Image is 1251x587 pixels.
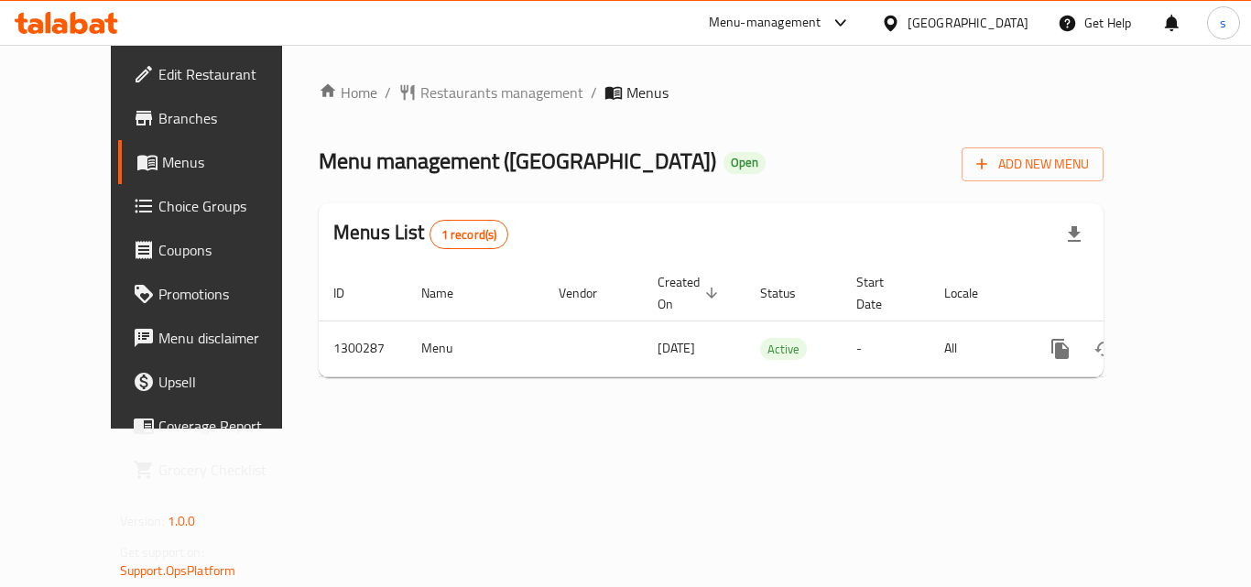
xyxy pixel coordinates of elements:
span: Branches [158,107,305,129]
div: Active [760,338,807,360]
button: Change Status [1082,327,1126,371]
a: Edit Restaurant [118,52,320,96]
td: - [842,321,930,376]
a: Coupons [118,228,320,272]
div: Export file [1052,212,1096,256]
th: Actions [1024,266,1229,321]
span: Upsell [158,371,305,393]
a: Support.OpsPlatform [120,559,236,582]
table: enhanced table [319,266,1229,377]
td: 1300287 [319,321,407,376]
span: Add New Menu [976,153,1089,176]
span: Status [760,282,820,304]
a: Menu disclaimer [118,316,320,360]
span: [DATE] [658,336,695,360]
span: Edit Restaurant [158,63,305,85]
a: Menus [118,140,320,184]
a: Restaurants management [398,82,583,103]
li: / [385,82,391,103]
span: Menus [162,151,305,173]
a: Choice Groups [118,184,320,228]
span: ID [333,282,368,304]
span: Get support on: [120,540,204,564]
button: more [1039,327,1082,371]
span: Coupons [158,239,305,261]
span: Restaurants management [420,82,583,103]
span: 1.0.0 [168,509,196,533]
span: Menus [626,82,669,103]
span: 1 record(s) [430,226,508,244]
a: Upsell [118,360,320,404]
td: All [930,321,1024,376]
span: Locale [944,282,1002,304]
span: Menu disclaimer [158,327,305,349]
span: Coverage Report [158,415,305,437]
a: Home [319,82,377,103]
h2: Menus List [333,219,508,249]
a: Coverage Report [118,404,320,448]
span: Name [421,282,477,304]
div: Menu-management [709,12,821,34]
div: [GEOGRAPHIC_DATA] [908,13,1028,33]
a: Promotions [118,272,320,316]
span: Version: [120,509,165,533]
span: Promotions [158,283,305,305]
td: Menu [407,321,544,376]
span: Choice Groups [158,195,305,217]
li: / [591,82,597,103]
span: Vendor [559,282,621,304]
span: s [1220,13,1226,33]
nav: breadcrumb [319,82,1104,103]
span: Active [760,339,807,360]
a: Branches [118,96,320,140]
span: Menu management ( [GEOGRAPHIC_DATA] ) [319,140,716,181]
span: Open [723,155,766,170]
button: Add New Menu [962,147,1104,181]
a: Grocery Checklist [118,448,320,492]
span: Created On [658,271,723,315]
span: Start Date [856,271,908,315]
span: Grocery Checklist [158,459,305,481]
